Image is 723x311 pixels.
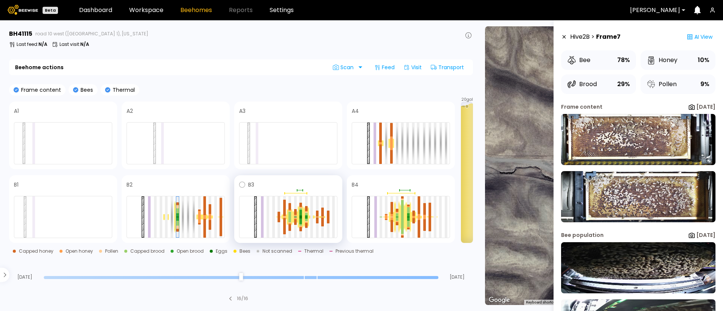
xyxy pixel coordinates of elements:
div: 9% [700,79,709,90]
img: Google [487,295,512,305]
p: Bees [78,87,93,93]
div: AI View [684,29,715,44]
span: Reports [229,7,253,13]
div: Bee population [561,231,604,239]
h4: A3 [239,108,246,114]
div: Transport [428,61,467,73]
div: Capped brood [130,249,165,253]
div: Frame content [561,103,602,111]
img: 20250827_132310-b-1081.03-back-41115-AAHHCAAX.jpg [561,171,715,222]
span: [DATE] [441,275,473,279]
img: 20250827_132310-b-1081.03-front-41115-AAHHCAAX.jpg [561,114,715,165]
img: 20250827_131411_-0700-b-1081-front-41115-AAHHCAAX.jpg [561,242,715,293]
span: 20 gal [461,98,473,102]
div: Hive 2 B > [570,29,621,44]
div: Pollen [647,80,677,89]
p: Last feed : [17,42,47,47]
div: Open brood [177,249,204,253]
b: Beehome actions [15,65,64,70]
button: Keyboard shortcuts [526,300,558,305]
h4: B2 [127,182,133,187]
h4: A1 [14,108,19,114]
h4: B4 [352,182,358,187]
a: Dashboard [79,7,112,13]
div: Feed [371,61,398,73]
b: [DATE] [696,103,715,111]
h4: B1 [14,182,18,187]
div: Previous thermal [336,249,374,253]
div: 10% [698,55,709,65]
img: Beewise logo [8,5,38,15]
div: Honey [647,56,677,65]
div: Eggs [216,249,227,253]
span: road 10 west ([GEOGRAPHIC_DATA] 1), [US_STATE] [35,32,148,36]
span: Scan [333,64,356,70]
div: Capped honey [19,249,53,253]
a: Settings [270,7,294,13]
b: N/A [38,41,47,47]
a: Open this area in Google Maps (opens a new window) [487,295,512,305]
a: Beehomes [180,7,212,13]
div: Thermal [304,249,323,253]
a: Workspace [129,7,163,13]
div: 16 / 16 [237,295,248,302]
div: Bees [239,249,250,253]
div: Pollen [105,249,118,253]
div: Visit [401,61,425,73]
p: Thermal [110,87,135,93]
span: [DATE] [9,275,41,279]
strong: Frame 7 [596,32,621,41]
p: Frame content [19,87,61,93]
div: Bee [567,56,590,65]
h4: A4 [352,108,359,114]
h3: BH 41115 [9,31,32,37]
div: Beta [43,7,58,14]
div: Not scanned [262,249,292,253]
b: [DATE] [696,231,715,239]
h4: A2 [127,108,133,114]
div: Brood [567,80,597,89]
b: N/A [80,41,89,47]
div: Open honey [66,249,93,253]
p: Last visit : [59,42,89,47]
h4: B3 [248,182,254,187]
div: 78% [617,55,630,65]
div: 29% [617,79,630,90]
